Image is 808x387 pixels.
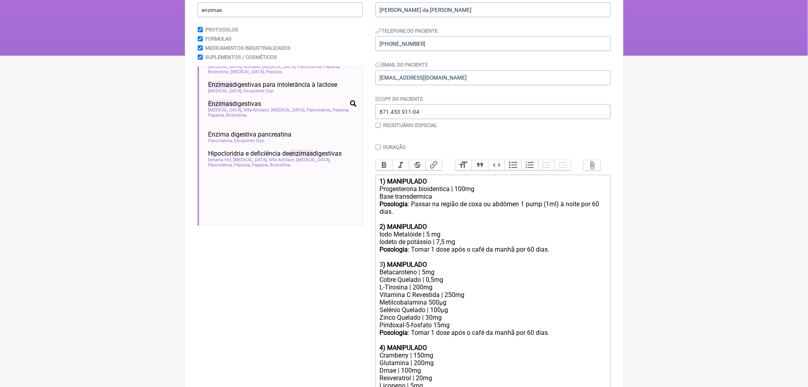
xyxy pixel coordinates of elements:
[262,64,297,69] span: [MEDICAL_DATA]
[205,54,277,60] label: Suplementos / Cosméticos
[379,314,606,329] div: Zinco Quelado | 30mg Piridoxal-5-fosfato 15mg
[379,193,606,200] div: Base transdermica
[324,64,340,69] span: Papaína
[205,27,238,33] label: Protocolos
[205,36,232,42] label: Formulas
[383,122,437,128] label: Receituário Especial
[379,344,427,352] strong: 4) MANIPULADO
[244,88,275,94] span: Excipiente Qsp
[379,329,408,336] strong: Posologia
[376,160,393,170] button: Bold
[379,306,606,314] div: Selênio Quelado | 100µg
[379,246,408,253] strong: Posologia
[208,138,233,143] span: Pancreatina
[244,107,270,113] span: Alfa-Amilase
[379,200,408,208] strong: Posologia
[208,113,225,118] span: Papaína
[379,261,606,268] div: 3
[208,64,243,69] span: [MEDICAL_DATA]
[205,45,291,51] label: Medicamentos Industrializados
[554,160,571,170] button: Increase Level
[538,160,555,170] button: Decrease Level
[379,276,606,283] div: Cobre Quelado | 0,5mg
[409,160,426,170] button: Strikethrough
[375,96,423,102] label: CPF do Paciente
[383,144,406,150] label: Duração
[244,64,261,69] span: Amilase
[379,268,606,276] div: Betacaroteno | 5mg
[208,100,233,107] span: Enzimas
[270,162,292,168] span: Bromelina
[379,178,427,185] strong: 1) MANIPULADO
[208,131,292,138] span: Enzima digestiva pancreatina
[379,238,606,246] div: Iodeto de potássio | 7,5 mg
[379,367,606,374] div: Dmae | 100mg
[505,160,521,170] button: Bullets
[307,107,332,113] span: Pancreatina
[379,359,606,367] div: Glutamina | 200mg
[383,261,427,268] strong: ) MANIPULADO
[289,150,313,157] span: enzimas
[271,107,306,113] span: [MEDICAL_DATA]
[379,291,606,299] div: Vitamina C Revestida | 250mg
[375,28,438,34] label: Telefone do Paciente
[208,88,243,94] span: [MEDICAL_DATA]
[333,107,350,113] span: Pepsina
[298,64,322,69] span: Pancreatina
[584,160,601,170] button: Attach Files
[226,113,248,118] span: Bromelina
[208,81,338,88] span: digestivas para intolerância à lactose
[472,160,488,170] button: Quote
[392,160,409,170] button: Italic
[208,150,342,157] span: Hipocloridria e deficiência de digestivas
[234,157,268,162] span: [MEDICAL_DATA]
[297,157,331,162] span: [MEDICAL_DATA]
[234,162,251,168] span: Pepsina
[379,185,606,193] div: Progesterona bioidentica | 100mg
[455,160,472,170] button: Heading
[379,283,606,291] div: L-Tirosina | 200mg
[488,160,505,170] button: Code
[521,160,538,170] button: Numbers
[379,352,606,359] div: Cramberry | 150mg
[208,69,230,74] span: Bromelina
[379,223,427,231] strong: 2) MANIPULADO
[208,157,232,162] span: Betaína Hcl
[379,299,606,306] div: Metilcobalamina 500µg
[379,200,606,223] div: : Passar na região de coxa ou abdômen 1 pump (1ml) à noite por 60 dias.
[231,69,265,74] span: [MEDICAL_DATA]
[379,329,606,336] div: : Tomar 1 dose após o café da manhã por 60 dias.
[379,246,606,261] div: : Tomar 1 dose após o café da manhã por 60 dias.
[269,157,295,162] span: Alfa-Amilase
[252,162,269,168] span: Papaína
[234,138,265,143] span: Excipiente Qsp
[266,69,283,74] span: Pepsina
[379,231,606,238] div: Iodo Metalóide | 5 mg
[375,62,428,68] label: Email do Paciente
[198,2,363,17] input: exemplo: emagrecimento, ansiedade
[208,107,243,113] span: [MEDICAL_DATA]
[208,81,233,88] span: Enzimas
[208,100,261,107] span: digestivas
[379,374,606,382] div: Resveratrol | 20mg
[208,162,233,168] span: Pancreatina
[426,160,442,170] button: Link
